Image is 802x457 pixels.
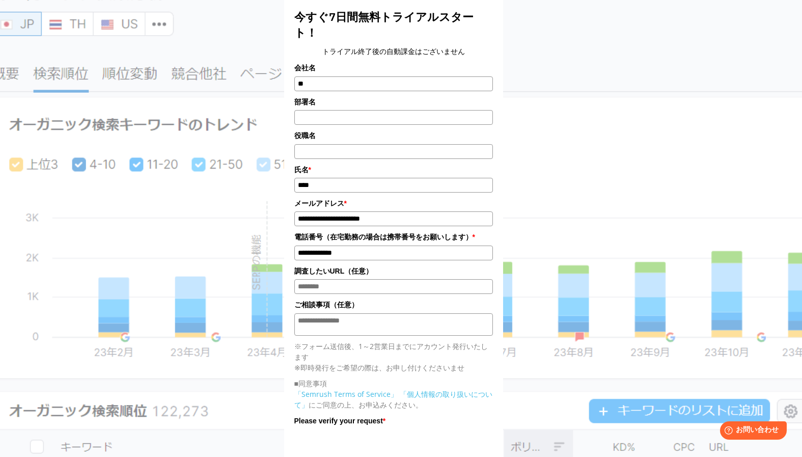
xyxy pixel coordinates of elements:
[294,299,493,310] label: ご相談事項（任意）
[294,265,493,277] label: 調査したいURL（任意）
[294,9,493,41] h2: 今すぐ7日間無料トライアルスタート！
[294,415,493,426] label: Please verify your request
[711,417,791,446] iframe: Help widget launcher
[294,62,493,73] label: 会社名
[294,46,493,57] center: トライアル終了後の自動課金はございません
[294,96,493,107] label: 部署名
[294,389,398,399] a: 「Semrush Terms of Service」
[294,341,493,373] p: ※フォーム送信後、1～2営業日までにアカウント発行いたします ※即時発行をご希望の際は、お申し付けくださいませ
[294,130,493,141] label: 役職名
[294,164,493,175] label: 氏名
[294,231,493,243] label: 電話番号（在宅勤務の場合は携帯番号をお願いします）
[294,378,493,389] p: ■同意事項
[294,389,493,410] p: にご同意の上、お申込みください。
[294,389,492,410] a: 「個人情報の取り扱いについて」
[294,198,493,209] label: メールアドレス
